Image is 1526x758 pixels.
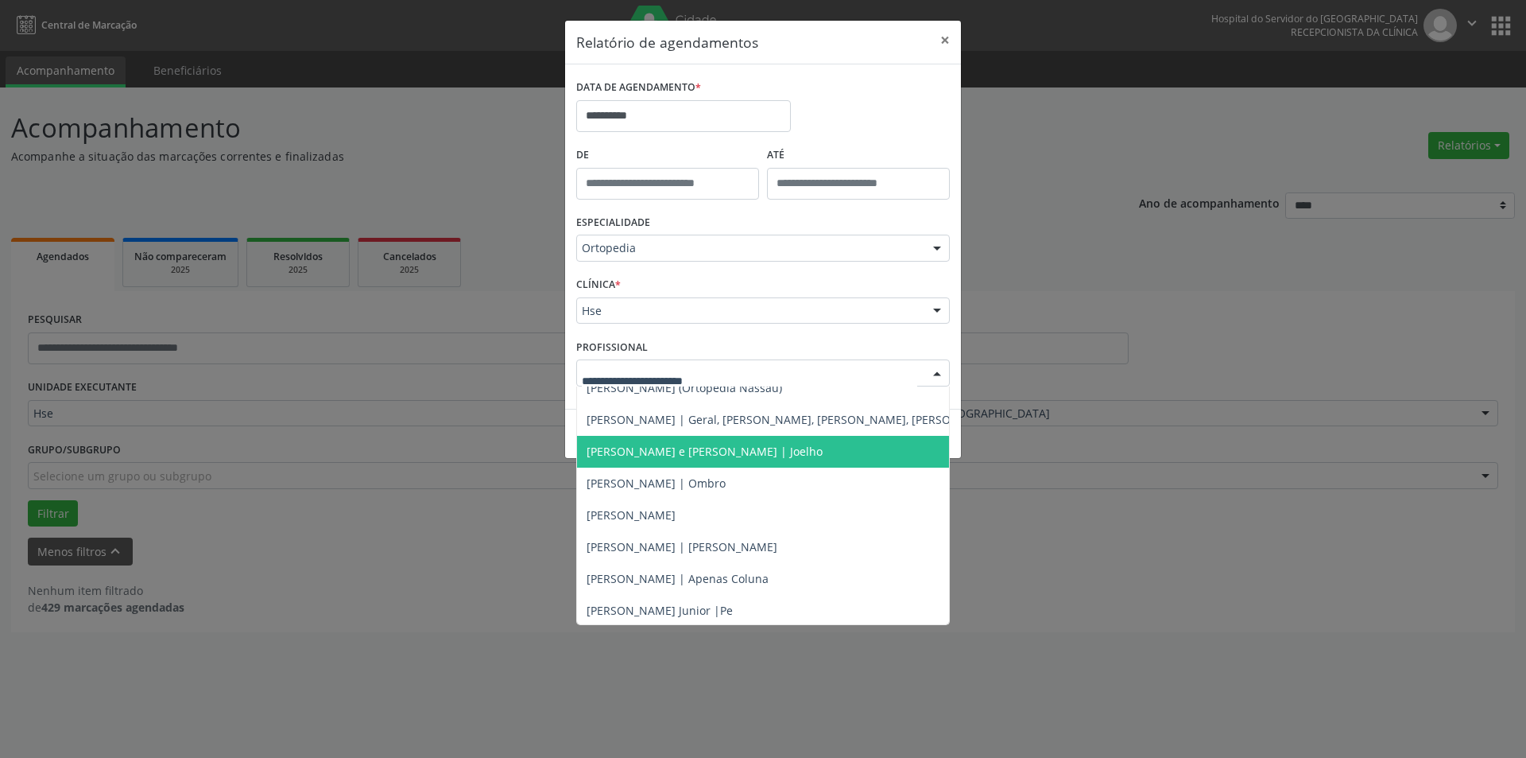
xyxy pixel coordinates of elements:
[576,273,621,297] label: CLÍNICA
[582,240,917,256] span: Ortopedia
[587,476,726,491] span: [PERSON_NAME] | Ombro
[587,539,777,554] span: [PERSON_NAME] | [PERSON_NAME]
[576,32,758,52] h5: Relatório de agendamentos
[767,143,950,168] label: ATÉ
[587,444,823,459] span: [PERSON_NAME] e [PERSON_NAME] | Joelho
[587,507,676,523] span: [PERSON_NAME]
[587,603,733,618] span: [PERSON_NAME] Junior |Pe
[576,143,759,168] label: De
[587,571,769,586] span: [PERSON_NAME] | Apenas Coluna
[576,211,650,235] label: ESPECIALIDADE
[576,76,701,100] label: DATA DE AGENDAMENTO
[582,303,917,319] span: Hse
[587,412,1102,427] span: [PERSON_NAME] | Geral, [PERSON_NAME], [PERSON_NAME], [PERSON_NAME] e [PERSON_NAME]
[929,21,961,60] button: Close
[576,335,648,360] label: PROFISSIONAL
[587,380,782,395] span: [PERSON_NAME] (Ortopedia Nassau)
